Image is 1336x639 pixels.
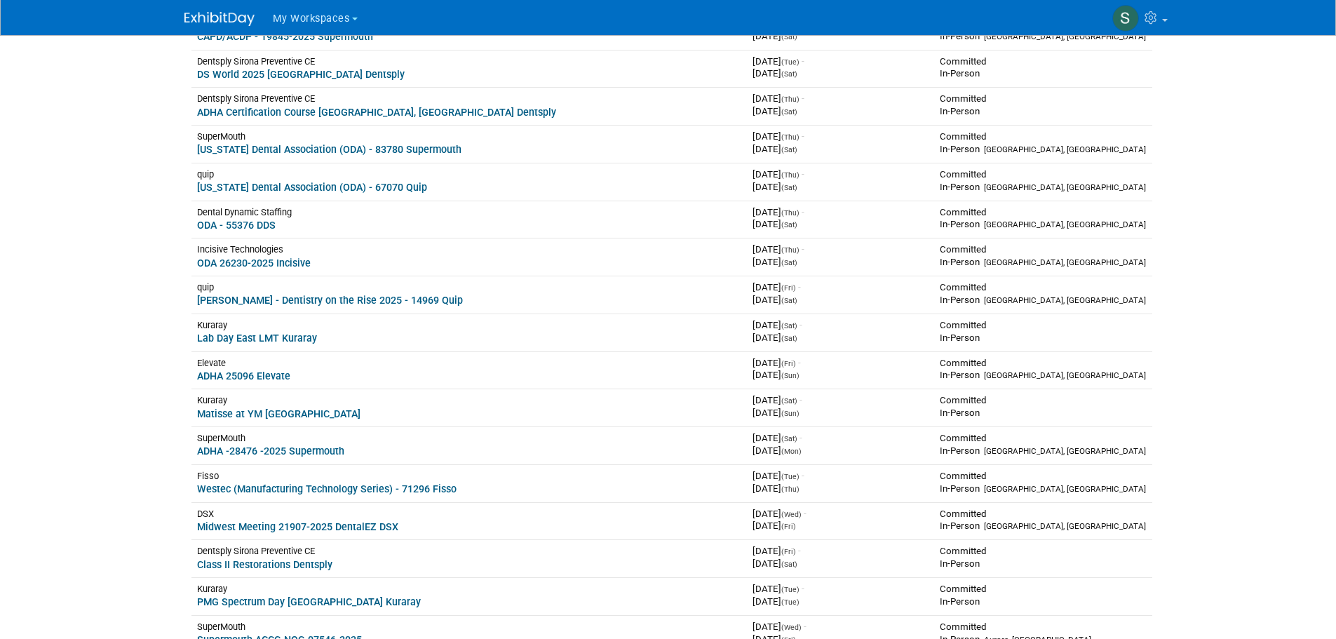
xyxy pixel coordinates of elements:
[802,471,804,481] span: -
[802,584,804,594] span: -
[197,206,742,218] div: Dental Dynamic Staffing
[802,56,804,67] span: -
[197,621,742,633] div: SuperMouth
[984,370,1146,380] span: [GEOGRAPHIC_DATA], [GEOGRAPHIC_DATA]
[799,395,802,405] span: -
[940,130,1146,143] div: Committed
[753,445,929,457] div: [DATE]
[753,294,929,307] div: [DATE]
[197,357,742,369] div: Elevate
[747,126,934,163] td: [DATE]
[753,596,929,608] div: [DATE]
[781,547,796,556] span: (Fri)
[940,105,1146,118] div: In-Person
[781,69,797,79] span: (Sat)
[753,256,929,269] div: [DATE]
[781,133,799,142] span: (Thu)
[781,560,797,569] span: (Sat)
[197,107,556,118] a: ADHA Certification Course [GEOGRAPHIC_DATA], [GEOGRAPHIC_DATA] Dentsply
[984,484,1146,494] span: [GEOGRAPHIC_DATA], [GEOGRAPHIC_DATA]
[753,369,929,382] div: [DATE]
[747,314,934,351] td: [DATE]
[802,131,804,142] span: -
[940,369,1146,382] div: In-Person
[940,545,1146,558] div: Committed
[940,483,1146,495] div: In-Person
[940,168,1146,181] div: Committed
[197,144,461,155] a: [US_STATE] Dental Association (ODA) - 83780 Supermouth
[940,394,1146,407] div: Committed
[940,256,1146,269] div: In-Person
[802,244,804,255] span: -
[197,130,742,142] div: SuperMouth
[940,55,1146,68] div: Committed
[802,207,804,217] span: -
[197,168,742,180] div: quip
[197,432,742,444] div: SuperMouth
[940,621,1146,633] div: Committed
[781,396,797,405] span: (Sat)
[940,294,1146,307] div: In-Person
[197,508,742,520] div: DSX
[197,583,742,595] div: Kuraray
[197,445,344,457] a: ADHA -28476 -2025 Supermouth
[747,427,934,465] td: [DATE]
[197,370,290,382] a: ADHA 25096 Elevate
[781,522,796,531] span: (Fri)
[747,351,934,389] td: [DATE]
[747,238,934,276] td: [DATE]
[747,88,934,126] td: [DATE]
[781,334,797,343] span: (Sat)
[781,95,799,104] span: (Thu)
[781,447,802,456] span: (Mon)
[781,598,799,607] span: (Tue)
[940,319,1146,332] div: Committed
[781,170,799,180] span: (Thu)
[753,143,929,156] div: [DATE]
[984,182,1146,192] span: [GEOGRAPHIC_DATA], [GEOGRAPHIC_DATA]
[747,389,934,427] td: [DATE]
[798,282,801,292] span: -
[984,295,1146,305] span: [GEOGRAPHIC_DATA], [GEOGRAPHIC_DATA]
[197,470,742,482] div: Fisso
[940,206,1146,219] div: Committed
[197,545,742,557] div: Dentsply Sirona Preventive CE
[940,407,1146,419] div: In-Person
[1112,5,1139,32] img: Samantha Meyers
[798,358,801,368] span: -
[781,258,797,267] span: (Sat)
[753,67,929,80] div: [DATE]
[781,107,797,116] span: (Sat)
[197,319,742,331] div: Kuraray
[197,31,373,42] a: CAPD/ACDP - 19845-2025 Supermouth
[940,30,1146,43] div: In-Person
[984,521,1146,531] span: [GEOGRAPHIC_DATA], [GEOGRAPHIC_DATA]
[940,596,1146,608] div: In-Person
[273,13,350,25] span: My Workspaces
[781,510,802,519] span: (Wed)
[799,433,802,443] span: -
[781,58,799,67] span: (Tue)
[197,243,742,255] div: Incisive Technologies
[197,332,317,344] a: Lab Day East LMT Kuraray
[984,257,1146,267] span: [GEOGRAPHIC_DATA], [GEOGRAPHIC_DATA]
[781,359,796,368] span: (Fri)
[197,521,398,532] a: Midwest Meeting 21907-2025 DentalEZ DSX
[940,520,1146,532] div: In-Person
[197,559,332,570] a: Class II Restorations Dentsply
[781,409,799,418] span: (Sun)
[197,408,360,419] a: Matisse at YM [GEOGRAPHIC_DATA]
[197,281,742,293] div: quip
[747,276,934,314] td: [DATE]
[753,181,929,194] div: [DATE]
[781,145,797,154] span: (Sat)
[753,558,929,570] div: [DATE]
[753,30,929,43] div: [DATE]
[781,245,799,255] span: (Thu)
[940,470,1146,483] div: Committed
[197,182,427,193] a: [US_STATE] Dental Association (ODA) - 67070 Quip
[984,32,1146,41] span: [GEOGRAPHIC_DATA], [GEOGRAPHIC_DATA]
[781,371,799,380] span: (Sun)
[753,105,929,118] div: [DATE]
[197,69,405,80] a: DS World 2025 [GEOGRAPHIC_DATA] Dentsply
